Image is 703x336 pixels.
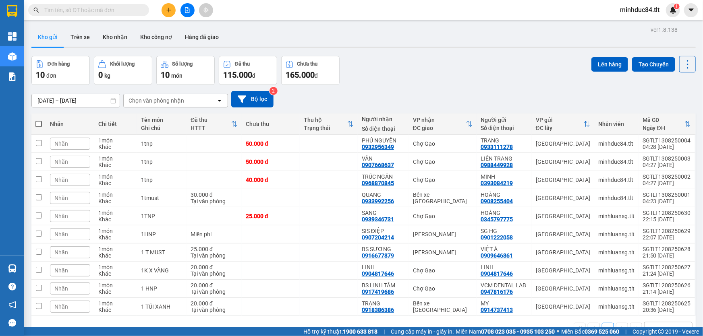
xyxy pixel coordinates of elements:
span: đ [315,72,318,79]
div: Tại văn phòng [191,198,238,204]
div: 1 món [98,192,133,198]
span: 0 [98,70,103,80]
button: 1 [602,323,614,335]
div: [GEOGRAPHIC_DATA] [536,177,590,183]
div: SGTLT1308250004 [643,137,691,144]
div: [GEOGRAPHIC_DATA] [536,231,590,237]
span: question-circle [8,283,16,291]
div: 1 món [98,210,133,216]
div: Tại văn phòng [191,270,238,277]
div: Bến xe [GEOGRAPHIC_DATA] [413,192,473,204]
div: Số điện thoại [481,125,528,131]
div: minhluansg.tlt [598,249,635,256]
div: Chưa thu [297,61,318,67]
div: 1TNP [141,213,182,219]
div: minhluansg.tlt [598,267,635,274]
div: ĐC lấy [536,125,584,131]
div: 1tmust [141,195,182,201]
div: TRÚC NGÂN [362,173,405,180]
div: 0968870845 [362,180,394,186]
div: SGTLT1208250627 [643,264,691,270]
img: warehouse-icon [8,264,17,273]
div: 1 món [98,228,133,234]
div: Chợ Gạo [413,285,473,292]
div: 1 món [98,155,133,162]
span: Nhãn [54,249,68,256]
div: 21:14 [DATE] [643,289,691,295]
div: minhduc84.tlt [598,159,635,165]
div: LINH [362,264,405,270]
div: PHÚ NGUYỄN [362,137,405,144]
div: minhluansg.tlt [598,285,635,292]
span: Nhãn [54,303,68,310]
button: Trên xe [64,27,96,47]
span: kg [104,72,110,79]
div: Chợ Gạo [413,140,473,147]
span: Cung cấp máy in - giấy in: [391,327,454,336]
div: 21:24 [DATE] [643,270,691,277]
div: SGTLT1208250630 [643,210,691,216]
div: Bến xe [GEOGRAPHIC_DATA] [413,300,473,313]
div: 04:27 [DATE] [643,162,691,168]
div: Khối lượng [110,61,135,67]
div: Đã thu [191,117,231,123]
th: Toggle SortBy [639,113,695,135]
div: Khác [98,234,133,241]
div: HOÀNG [481,210,528,216]
div: [GEOGRAPHIC_DATA] [536,267,590,274]
div: VÂN [362,155,405,162]
div: Miễn phí [191,231,238,237]
div: SGTLT1208250626 [643,282,691,289]
div: [GEOGRAPHIC_DATA] [536,195,590,201]
span: Nhãn [54,267,68,274]
div: 0907204214 [362,234,394,241]
span: minhduc84.tlt [614,5,666,15]
div: 04:27 [DATE] [643,180,691,186]
div: Chợ Gạo [413,267,473,274]
div: VCM DENTAL LAB [481,282,528,289]
span: ⚪️ [557,330,559,333]
div: 04:28 [DATE] [643,144,691,150]
div: [GEOGRAPHIC_DATA] [536,140,590,147]
div: Số lượng [172,61,193,67]
img: solution-icon [8,72,17,81]
div: [PERSON_NAME] [413,231,473,237]
div: 0345797775 [481,216,513,223]
div: Chợ Gạo [413,213,473,219]
div: Trạng thái [304,125,347,131]
span: Miền Bắc [561,327,619,336]
div: 0918386386 [362,307,394,313]
img: logo-vxr [7,5,17,17]
div: 0916677879 [362,252,394,259]
div: 30.000 đ [191,192,238,198]
span: Nhãn [54,285,68,292]
div: minhduc84.tlt [598,140,635,147]
div: 25.000 đ [191,246,238,252]
div: Tại văn phòng [191,252,238,259]
button: Khối lượng0kg [94,56,152,85]
div: MY [481,300,528,307]
th: Toggle SortBy [532,113,594,135]
img: warehouse-icon [8,52,17,61]
div: 0908255404 [481,198,513,204]
div: SG HG [481,228,528,234]
div: 0933992256 [362,198,394,204]
div: 0947816176 [481,289,513,295]
div: QUANG [362,192,405,198]
input: Tìm tên, số ĐT hoặc mã đơn [44,6,139,14]
div: Khác [98,144,133,150]
button: caret-down [684,3,698,17]
div: Khác [98,198,133,204]
div: Chọn văn phòng nhận [129,97,184,105]
div: Khác [98,289,133,295]
div: VP gửi [536,117,584,123]
div: Ngày ĐH [643,125,684,131]
div: 20:36 [DATE] [643,307,691,313]
div: minhluansg.tlt [598,231,635,237]
div: 0907668637 [362,162,394,168]
div: Chợ Gạo [413,159,473,165]
div: minhduc84.tlt [598,195,635,201]
span: Nhãn [54,231,68,237]
div: [GEOGRAPHIC_DATA] [536,285,590,292]
div: VP nhận [413,117,466,123]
